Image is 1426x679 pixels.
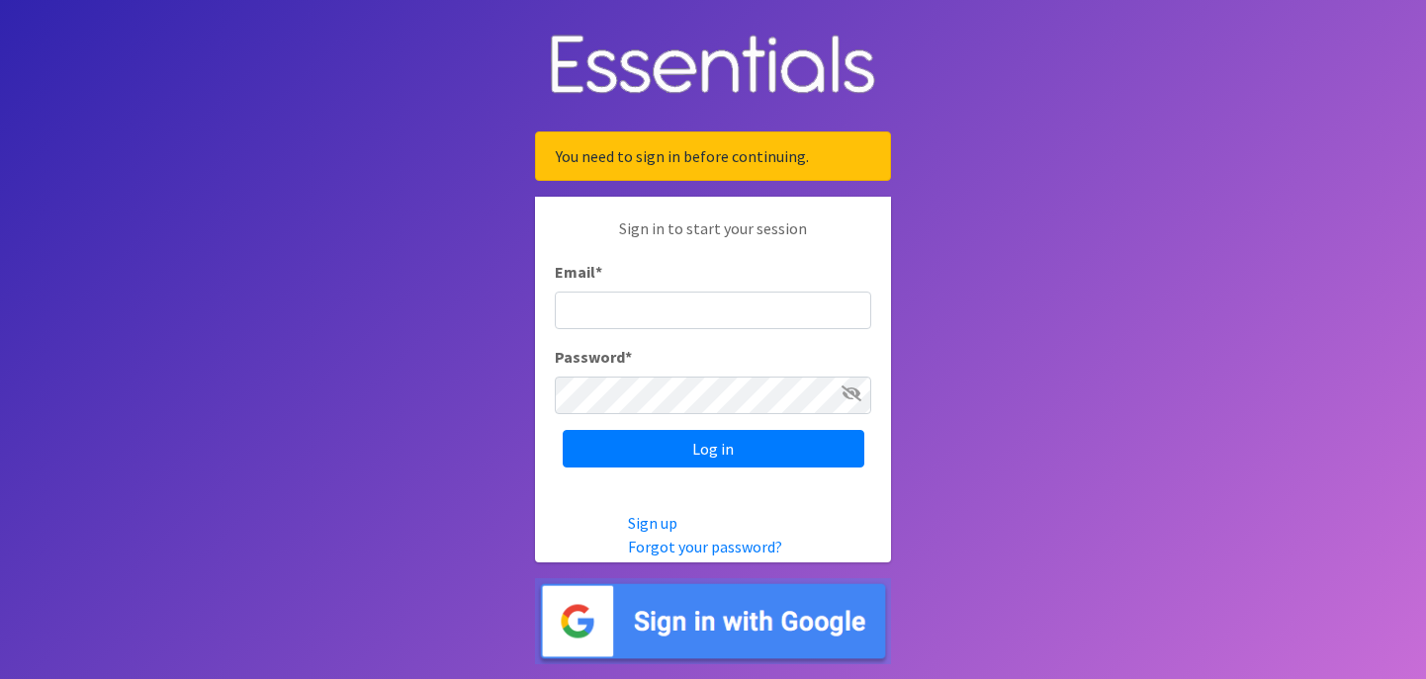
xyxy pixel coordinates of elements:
abbr: required [595,262,602,282]
abbr: required [625,347,632,367]
img: Sign in with Google [535,578,891,664]
a: Forgot your password? [628,537,782,556]
p: Sign in to start your session [555,216,871,260]
img: Human Essentials [535,15,891,117]
label: Email [555,260,602,284]
a: Sign up [628,513,677,533]
div: You need to sign in before continuing. [535,131,891,181]
label: Password [555,345,632,369]
input: Log in [563,430,864,467]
